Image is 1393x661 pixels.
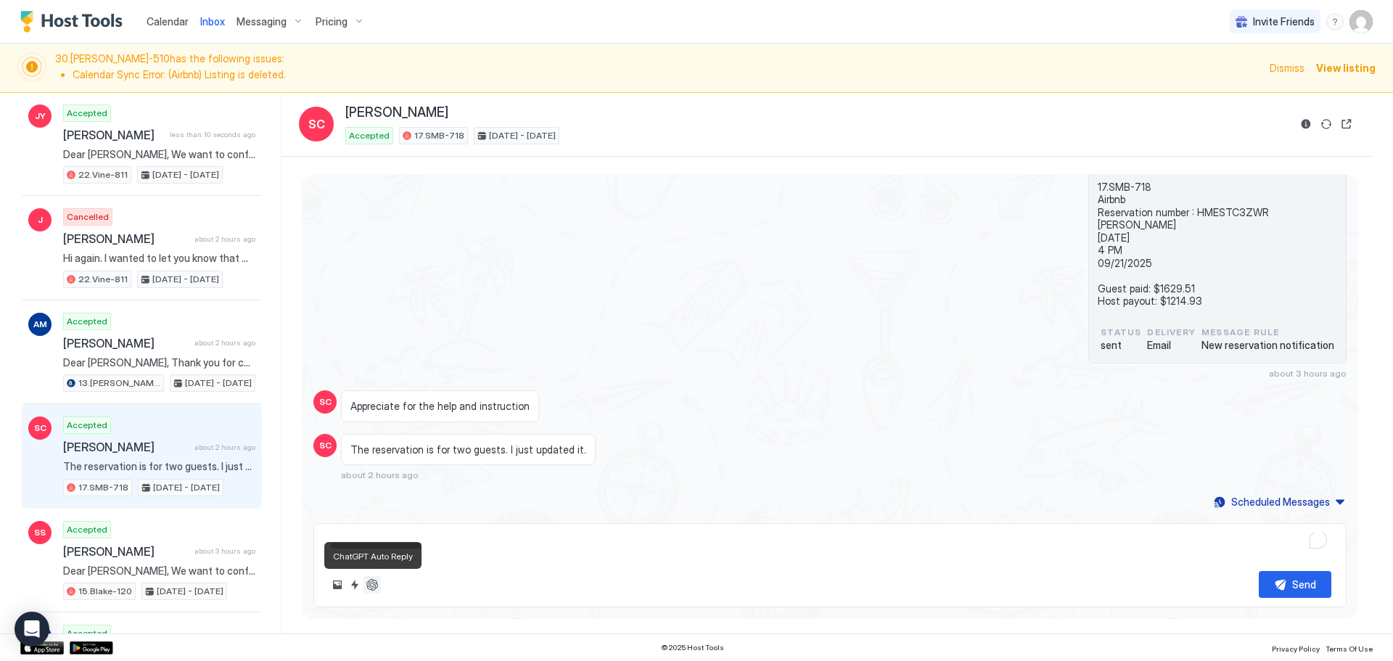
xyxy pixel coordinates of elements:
span: [PERSON_NAME] [63,336,189,350]
span: ChatGPT Auto Reply [333,551,413,562]
span: Dear [PERSON_NAME], Thank you for choosing to stay at our apartment. 📅 I’d like to confirm your r... [63,356,255,369]
span: Delivery [1147,326,1196,339]
span: SC [34,422,46,435]
span: The reservation is for two guests. I just updated it. [63,460,255,473]
span: less than 10 seconds ago [170,130,255,139]
span: Email [1147,339,1196,352]
span: SC [308,115,325,133]
span: [DATE] - [DATE] [489,129,556,142]
span: status [1101,326,1141,339]
span: J [38,213,43,226]
div: Send [1292,577,1316,592]
span: about 2 hours ago [194,338,255,348]
li: Calendar Sync Error: (Airbnb) Listing is deleted. [73,68,1261,81]
span: Invite Friends [1253,15,1315,28]
span: Messaging [237,15,287,28]
a: Calendar [147,14,189,29]
span: Calendar [147,15,189,28]
span: Terms Of Use [1326,644,1373,653]
div: View listing [1316,60,1376,75]
div: Scheduled Messages [1231,494,1330,509]
div: Open Intercom Messenger [15,612,49,646]
span: New reservation notification [1201,339,1334,352]
span: about 2 hours ago [194,443,255,452]
button: Quick reply [346,576,363,594]
span: [DATE] - [DATE] [153,481,220,494]
a: Privacy Policy [1272,640,1320,655]
button: Sync reservation [1318,115,1335,133]
span: about 3 hours ago [1269,368,1347,379]
span: 30.[PERSON_NAME]-510 has the following issues: [55,52,1261,83]
span: 13.[PERSON_NAME]-422 [78,377,160,390]
span: Accepted [67,523,107,536]
span: [DATE] - [DATE] [185,377,252,390]
div: menu [1326,13,1344,30]
span: [PERSON_NAME] [63,544,189,559]
button: Scheduled Messages [1212,492,1347,512]
button: Send [1259,571,1331,598]
span: Pricing [316,15,348,28]
span: JY [35,110,46,123]
span: 17.SMB-718 [78,481,128,494]
a: Inbox [200,14,225,29]
span: Accepted [67,315,107,328]
span: The reservation is for two guests. I just updated it. [350,443,586,456]
span: SS [34,526,46,539]
span: Hi again. I wanted to let you know that we accidentally selected the wrong dates for our booking.... [63,252,255,265]
span: Cancelled [67,210,109,223]
span: [DATE] - [DATE] [152,273,219,286]
a: Google Play Store [70,641,113,654]
span: about 2 hours ago [194,234,255,244]
a: Terms Of Use [1326,640,1373,655]
span: [DATE] - [DATE] [157,585,223,598]
textarea: To enrich screen reader interactions, please activate Accessibility in Grammarly extension settings [329,533,1331,559]
span: SC [319,395,332,408]
span: 17.SMB-718 Airbnb Reservation number : HMESTC3ZWR [PERSON_NAME] [DATE] 4 PM 09/21/2025 Guest paid... [1098,181,1337,308]
span: 17.SMB-718 [414,129,464,142]
a: Host Tools Logo [20,11,129,33]
span: about 2 hours ago [341,469,419,480]
span: [PERSON_NAME] [63,440,189,454]
span: about 3 hours ago [194,546,255,556]
button: Open reservation [1338,115,1355,133]
button: Reservation information [1297,115,1315,133]
div: User profile [1349,10,1373,33]
span: Accepted [67,107,107,120]
span: Accepted [67,627,107,640]
a: App Store [20,641,64,654]
span: Dear [PERSON_NAME], We want to confirm that you’ve read the pre-booking message about the propert... [63,564,255,578]
span: Inbox [200,15,225,28]
span: Accepted [67,419,107,432]
button: ChatGPT Auto Reply [363,576,381,594]
span: 22.Vine-811 [78,273,128,286]
button: Upload image [329,576,346,594]
span: 22.Vine-811 [78,168,128,181]
span: [DATE] - [DATE] [152,168,219,181]
span: Accepted [349,129,390,142]
span: SC [319,439,332,452]
span: Appreciate for the help and instruction [350,400,530,413]
span: Privacy Policy [1272,644,1320,653]
span: [PERSON_NAME] [63,128,164,142]
span: sent [1101,339,1141,352]
span: [PERSON_NAME] [63,231,189,246]
span: [PERSON_NAME] [345,104,448,121]
span: AM [33,318,47,331]
span: Dear [PERSON_NAME], We want to confirm that you’ve read the pre-booking message about the propert... [63,148,255,161]
span: 15.Blake-120 [78,585,132,598]
span: Message Rule [1201,326,1334,339]
span: © 2025 Host Tools [661,643,724,652]
div: Dismiss [1270,60,1304,75]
